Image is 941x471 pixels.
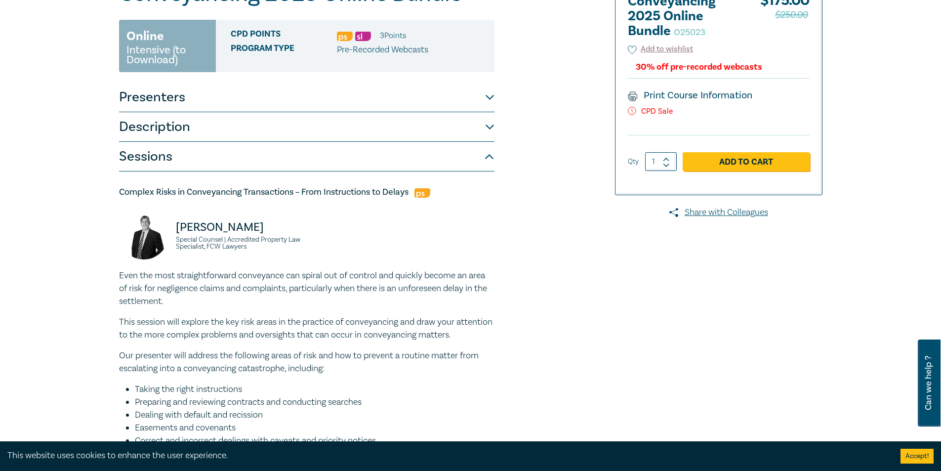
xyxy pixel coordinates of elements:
a: Add to Cart [683,152,810,171]
li: Dealing with default and recission [135,409,494,422]
h3: Online [126,27,164,45]
a: Print Course Information [628,89,753,102]
img: Professional Skills [414,188,430,198]
li: 3 Point s [380,29,406,42]
button: Accept cookies [900,449,934,464]
p: Pre-Recorded Webcasts [337,43,428,56]
button: Presenters [119,83,494,112]
img: Professional Skills [337,32,353,41]
li: Correct and incorrect dealings with caveats and priority notices [135,434,494,447]
span: Can we help ? [924,345,933,421]
small: Special Counsel | Accredited Property Law Specialist, FCW Lawyers [176,236,301,250]
p: Our presenter will address the following areas of risk and how to prevent a routine matter from e... [119,349,494,375]
p: Even the most straightforward conveyance can spiral out of control and quickly become an area of ... [119,269,494,308]
span: CPD Points [231,29,337,42]
small: Intensive (to Download) [126,45,208,65]
div: 30% off pre-recorded webcasts [636,62,762,72]
button: Add to wishlist [628,43,694,55]
span: $250.00 [775,7,808,23]
button: Sessions [119,142,494,171]
li: Taking the right instructions [135,383,494,396]
p: CPD Sale [628,107,810,116]
img: David McKenzie [119,210,168,259]
p: This session will explore the key risk areas in the practice of conveyancing and draw your attent... [119,316,494,342]
input: 1 [645,152,677,171]
span: Program type [231,43,337,56]
label: Qty [628,156,639,167]
h5: Complex Risks in Conveyancing Transactions – From Instructions to Delays [119,186,494,198]
button: Description [119,112,494,142]
small: O25023 [674,27,705,38]
li: Easements and covenants [135,422,494,434]
p: [PERSON_NAME] [176,219,301,235]
a: Share with Colleagues [615,206,822,219]
div: This website uses cookies to enhance the user experience. [7,449,886,462]
li: Preparing and reviewing contracts and conducting searches [135,396,494,409]
img: Substantive Law [355,32,371,41]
